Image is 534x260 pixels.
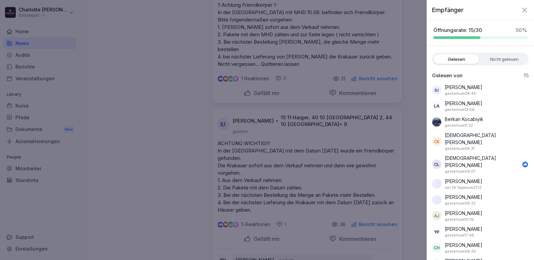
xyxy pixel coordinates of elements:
div: AJ [432,211,441,220]
div: CH [432,243,441,252]
p: 15 [524,72,529,79]
div: IU [432,85,441,95]
img: nhchg2up3n0usiuq77420vnd.png [432,117,441,127]
p: 20. August 2025 um 10:19 [445,217,474,222]
label: Gelesen [434,54,479,64]
p: [PERSON_NAME] [445,210,482,217]
p: [PERSON_NAME] [445,225,482,232]
p: Empfänger [432,5,464,14]
p: [PERSON_NAME] [445,84,482,91]
label: Nicht gelesen [482,54,527,64]
p: [PERSON_NAME] [445,242,482,249]
p: 20. August 2025 um 08:32 [445,201,476,206]
p: 20. August 2025 um 08:40 [445,91,476,96]
p: 20. August 2025 um 09:01 [445,169,475,174]
p: [PERSON_NAME] [445,193,482,201]
p: Berkan Kocabiyik [445,116,483,123]
img: k5nlqdpwapsdgj89rsfbt2s8.png [432,179,441,188]
p: 20. August 2025 um 08:31 [445,146,475,151]
p: 20. August 2025 um 13:06 [445,107,475,113]
p: Öffnungsrate: 15/30 [433,27,482,34]
img: f4fyfhbhdu0xtcfs970xijct.png [432,195,441,205]
p: 20. August 2025 um 11:22 [445,123,473,128]
div: CE [432,137,441,146]
p: 2. August 2025 um 21:12 [445,185,482,190]
img: like [523,162,528,167]
div: CL [432,160,441,169]
p: 50 % [516,27,527,34]
div: YP [432,227,441,236]
p: 20. August 2025 um 08:30 [445,249,476,254]
p: Gelesen von [432,72,463,79]
p: [DEMOGRAPHIC_DATA][PERSON_NAME] [445,132,529,146]
p: [PERSON_NAME] [445,100,482,107]
p: 20. August 2025 um 17:46 [445,232,474,238]
p: [PERSON_NAME] [445,178,482,185]
p: [DEMOGRAPHIC_DATA][PERSON_NAME] [445,155,518,169]
div: LA [432,101,441,111]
